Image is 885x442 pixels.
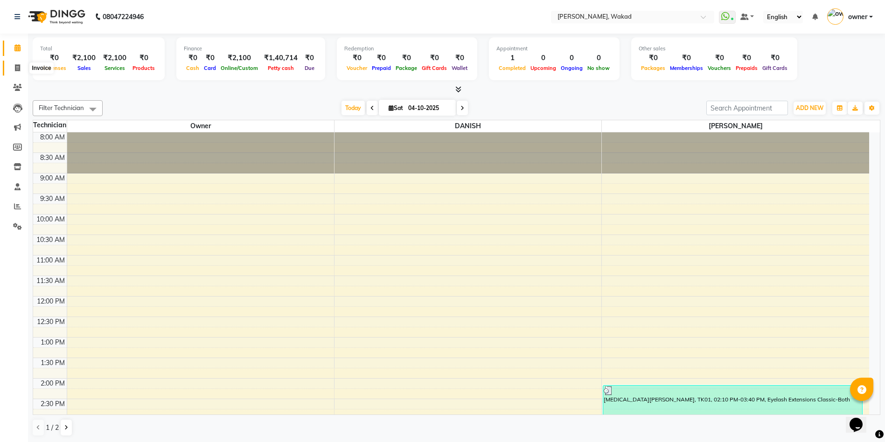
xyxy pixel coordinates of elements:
div: 2:30 PM [39,399,67,409]
div: 10:00 AM [35,214,67,224]
div: 1:30 PM [39,358,67,368]
div: 9:30 AM [38,194,67,204]
div: ₹0 [760,53,790,63]
div: Finance [184,45,318,53]
div: Invoice [29,62,53,74]
span: ADD NEW [796,104,823,111]
span: Ongoing [558,65,585,71]
b: 08047224946 [103,4,144,30]
div: ₹0 [301,53,318,63]
span: No show [585,65,612,71]
span: Sales [75,65,93,71]
span: Completed [496,65,528,71]
img: owner [827,8,843,25]
div: Technician [33,120,67,130]
div: 8:00 AM [38,132,67,142]
span: Sat [386,104,405,111]
div: 10:30 AM [35,235,67,245]
div: 12:00 PM [35,297,67,306]
div: ₹0 [202,53,218,63]
span: Cash [184,65,202,71]
div: ₹0 [393,53,419,63]
div: 9:00 AM [38,173,67,183]
button: ADD NEW [794,102,826,115]
div: Total [40,45,157,53]
div: ₹0 [130,53,157,63]
div: 11:30 AM [35,276,67,286]
div: ₹0 [733,53,760,63]
span: Package [393,65,419,71]
span: Filter Technician [39,104,84,111]
div: 11:00 AM [35,256,67,265]
div: 8:30 AM [38,153,67,163]
div: ₹0 [449,53,470,63]
span: Online/Custom [218,65,260,71]
span: Prepaid [369,65,393,71]
span: Due [302,65,317,71]
div: 12:30 PM [35,317,67,327]
span: Today [341,101,365,115]
span: owner [67,120,334,132]
input: 2025-10-04 [405,101,452,115]
div: ₹0 [369,53,393,63]
div: 2:00 PM [39,379,67,388]
span: Services [102,65,127,71]
span: Upcoming [528,65,558,71]
div: ₹0 [639,53,668,63]
img: logo [24,4,88,30]
div: ₹0 [419,53,449,63]
span: Memberships [668,65,705,71]
span: Petty cash [265,65,296,71]
div: 1:00 PM [39,338,67,347]
div: ₹2,100 [69,53,99,63]
div: 0 [528,53,558,63]
iframe: chat widget [846,405,876,433]
span: DANISH [334,120,601,132]
div: ₹0 [705,53,733,63]
div: ₹0 [40,53,69,63]
span: Gift Cards [419,65,449,71]
div: 0 [558,53,585,63]
div: 0 [585,53,612,63]
input: Search Appointment [706,101,788,115]
span: Voucher [344,65,369,71]
span: Packages [639,65,668,71]
span: Vouchers [705,65,733,71]
div: ₹2,100 [99,53,130,63]
span: Card [202,65,218,71]
span: Products [130,65,157,71]
span: Gift Cards [760,65,790,71]
span: [PERSON_NAME] [602,120,869,132]
span: 1 / 2 [46,423,59,433]
div: 1 [496,53,528,63]
span: Wallet [449,65,470,71]
span: owner [848,12,867,22]
div: Redemption [344,45,470,53]
div: ₹2,100 [218,53,260,63]
div: ₹0 [344,53,369,63]
div: Other sales [639,45,790,53]
span: Prepaids [733,65,760,71]
div: Appointment [496,45,612,53]
div: ₹0 [668,53,705,63]
div: ₹0 [184,53,202,63]
div: ₹1,40,714 [260,53,301,63]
